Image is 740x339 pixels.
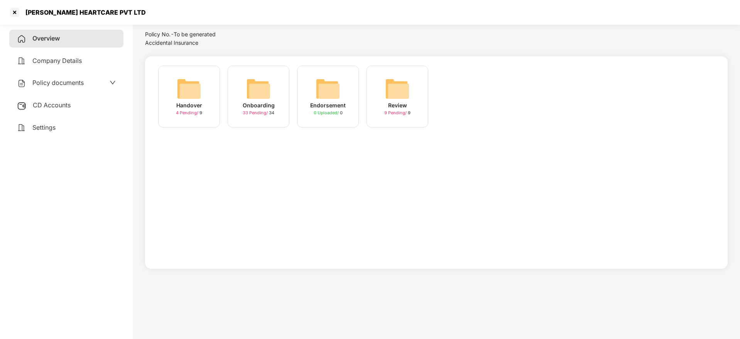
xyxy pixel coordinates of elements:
[243,110,274,116] div: 34
[17,34,26,44] img: svg+xml;base64,PHN2ZyB4bWxucz0iaHR0cDovL3d3dy53My5vcmcvMjAwMC9zdmciIHdpZHRoPSIyNCIgaGVpZ2h0PSIyNC...
[316,76,340,101] img: svg+xml;base64,PHN2ZyB4bWxucz0iaHR0cDovL3d3dy53My5vcmcvMjAwMC9zdmciIHdpZHRoPSI2NCIgaGVpZ2h0PSI2NC...
[388,101,407,110] div: Review
[17,123,26,132] img: svg+xml;base64,PHN2ZyB4bWxucz0iaHR0cDovL3d3dy53My5vcmcvMjAwMC9zdmciIHdpZHRoPSIyNCIgaGVpZ2h0PSIyNC...
[314,110,340,115] span: 0 Uploaded /
[21,8,146,16] div: [PERSON_NAME] HEARTCARE PVT LTD
[145,39,198,46] span: Accidental Insurance
[385,76,410,101] img: svg+xml;base64,PHN2ZyB4bWxucz0iaHR0cDovL3d3dy53My5vcmcvMjAwMC9zdmciIHdpZHRoPSI2NCIgaGVpZ2h0PSI2NC...
[310,101,346,110] div: Endorsement
[32,57,82,64] span: Company Details
[17,56,26,66] img: svg+xml;base64,PHN2ZyB4bWxucz0iaHR0cDovL3d3dy53My5vcmcvMjAwMC9zdmciIHdpZHRoPSIyNCIgaGVpZ2h0PSIyNC...
[314,110,343,116] div: 0
[17,79,26,88] img: svg+xml;base64,PHN2ZyB4bWxucz0iaHR0cDovL3d3dy53My5vcmcvMjAwMC9zdmciIHdpZHRoPSIyNCIgaGVpZ2h0PSIyNC...
[33,101,71,109] span: CD Accounts
[176,110,202,116] div: 9
[145,30,264,39] div: Policy No.- To be generated
[384,110,408,115] span: 9 Pending /
[32,79,84,86] span: Policy documents
[176,101,202,110] div: Handover
[243,101,275,110] div: Onboarding
[246,76,271,101] img: svg+xml;base64,PHN2ZyB4bWxucz0iaHR0cDovL3d3dy53My5vcmcvMjAwMC9zdmciIHdpZHRoPSI2NCIgaGVpZ2h0PSI2NC...
[32,34,60,42] span: Overview
[384,110,411,116] div: 9
[177,76,201,101] img: svg+xml;base64,PHN2ZyB4bWxucz0iaHR0cDovL3d3dy53My5vcmcvMjAwMC9zdmciIHdpZHRoPSI2NCIgaGVpZ2h0PSI2NC...
[243,110,269,115] span: 33 Pending /
[176,110,199,115] span: 4 Pending /
[32,124,56,131] span: Settings
[110,80,116,86] span: down
[17,101,27,110] img: svg+xml;base64,PHN2ZyB3aWR0aD0iMjUiIGhlaWdodD0iMjQiIHZpZXdCb3g9IjAgMCAyNSAyNCIgZmlsbD0ibm9uZSIgeG...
